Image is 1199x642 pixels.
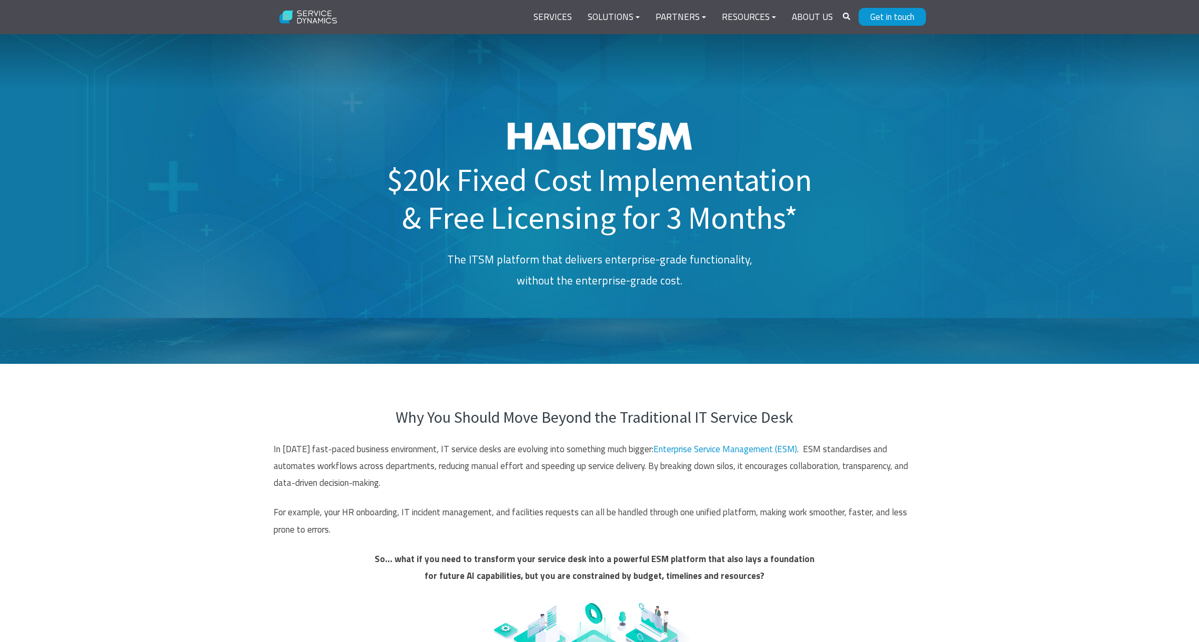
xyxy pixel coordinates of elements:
a: Services [526,5,580,30]
img: Service Dynamics Logo - White [274,4,344,31]
a: Get in touch [859,8,926,26]
a: About Us [784,5,841,30]
p: The ITSM platform that delivers enterprise-grade functionality, without the enterprise-grade cost. [387,249,812,291]
p: In [DATE] fast-paced business environment, IT service desks are evolving into something much bigg... [274,441,915,492]
img: HaloITSM_Full [508,122,692,150]
h1: $20k Fixed Cost Implementation & Free Licensing for 3 Months* [387,122,812,237]
div: Navigation Menu [526,5,841,30]
p: For example, your HR onboarding, IT incident management, and facilities requests can all be handl... [274,504,915,538]
p: So… what if you need to transform your service desk into a powerful ESM platform that also lays a... [274,551,915,585]
a: Enterprise Service Management (ESM) [653,442,797,456]
a: Resources [714,5,784,30]
a: Solutions [580,5,648,30]
a: Partners [648,5,714,30]
span: Why You Should Move Beyond the Traditional IT Service Desk [396,407,793,427]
